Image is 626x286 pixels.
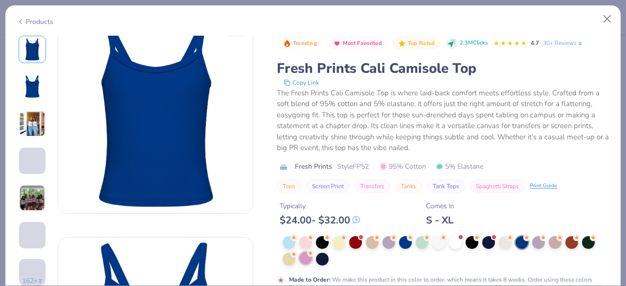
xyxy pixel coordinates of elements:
[283,40,291,47] img: Trending sort
[493,36,527,51] div: 4.7 Stars
[295,161,332,172] span: Fresh Prints
[543,39,583,47] a: 30+ Reviews
[280,201,360,211] div: Typically
[306,179,350,193] button: Screen Print
[408,41,435,46] span: Top Rated
[21,75,44,98] img: Back
[19,248,21,275] img: User generated content
[277,179,301,193] button: Tops
[343,41,382,46] span: Most Favorited
[58,19,253,213] img: Front
[380,161,426,172] span: 95% Cotton
[281,78,322,88] button: copy to clipboard
[277,163,290,171] img: brand logo
[427,179,465,193] button: Tank Tops
[530,182,557,190] div: Print Guide
[17,17,53,27] div: Products
[19,185,45,211] img: User generated content
[531,39,539,47] span: 4.7
[426,201,454,211] div: Comes In
[277,59,609,78] div: Fresh Prints Cali Camisole Top
[280,214,360,226] div: $ 24.00 - $ 32.00
[393,37,440,50] button: Badge Button
[426,214,454,226] div: S - XL
[278,37,322,50] button: Badge Button
[470,179,525,193] button: Spaghetti Straps
[337,161,369,172] span: Style FP52
[19,110,45,137] img: User generated content
[328,37,387,50] button: Badge Button
[19,174,21,200] img: User generated content
[333,40,341,47] img: Most Favorited sort
[598,10,617,28] button: Close
[460,39,488,47] span: 2.3M Clicks
[436,161,483,172] span: 5% Elastane
[355,179,390,193] button: Transfers
[293,41,317,46] span: Trending
[21,38,44,61] img: Front
[277,88,609,154] div: The Fresh Prints Cali Camisole Top is where laid-back comfort meets effortless style. Crafted fro...
[398,40,406,47] img: Top Rated sort
[289,276,331,284] strong: Made to Order :
[395,179,422,193] button: Tanks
